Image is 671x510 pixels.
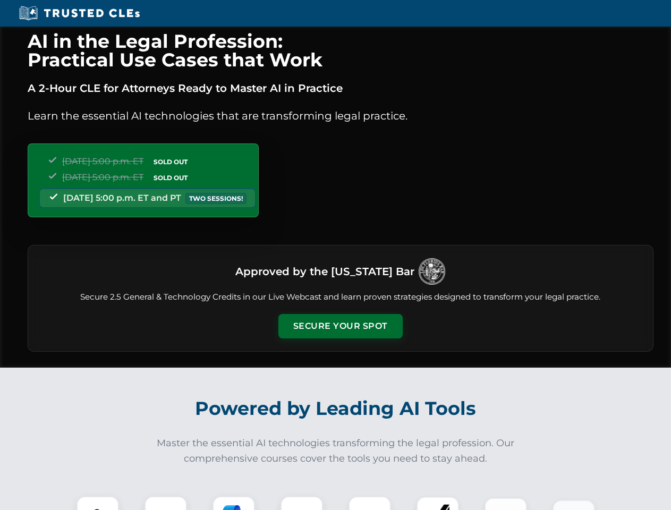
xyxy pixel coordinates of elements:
p: Master the essential AI technologies transforming the legal profession. Our comprehensive courses... [150,436,522,466]
span: [DATE] 5:00 p.m. ET [62,156,143,166]
img: Logo [419,258,445,285]
h1: AI in the Legal Profession: Practical Use Cases that Work [28,32,653,69]
p: A 2-Hour CLE for Attorneys Ready to Master AI in Practice [28,80,653,97]
h2: Powered by Leading AI Tools [41,390,630,427]
p: Learn the essential AI technologies that are transforming legal practice. [28,107,653,124]
span: SOLD OUT [150,172,191,183]
p: Secure 2.5 General & Technology Credits in our Live Webcast and learn proven strategies designed ... [41,291,640,303]
span: [DATE] 5:00 p.m. ET [62,172,143,182]
span: SOLD OUT [150,156,191,167]
button: Secure Your Spot [278,314,403,338]
h3: Approved by the [US_STATE] Bar [235,262,414,281]
img: Trusted CLEs [16,5,143,21]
